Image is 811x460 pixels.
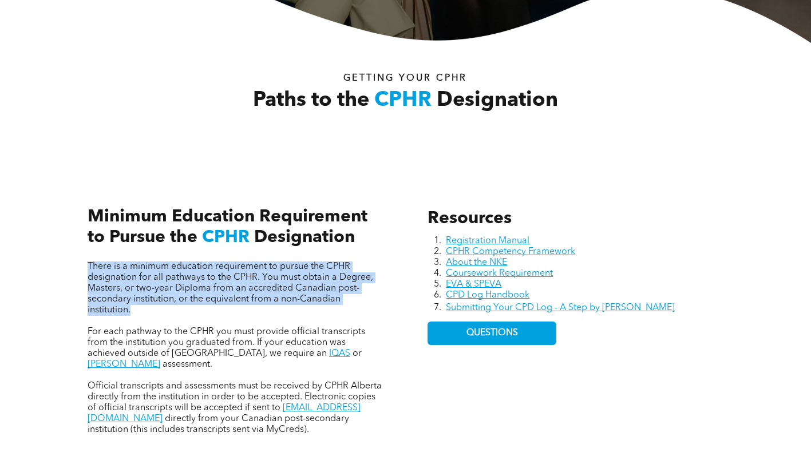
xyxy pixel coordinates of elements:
[446,303,675,312] a: Submitting Your CPD Log - A Step by [PERSON_NAME]
[88,382,382,413] span: Official transcripts and assessments must be received by CPHR Alberta directly from the instituti...
[446,236,529,245] a: Registration Manual
[353,349,362,358] span: or
[446,258,507,267] a: About the NKE
[437,90,558,111] span: Designation
[88,414,349,434] span: directly from your Canadian post-secondary institution (this includes transcripts sent via MyCreds).
[88,262,373,315] span: There is a minimum education requirement to pursue the CPHR designation for all pathways to the C...
[374,90,432,111] span: CPHR
[88,403,361,423] a: [EMAIL_ADDRESS][DOMAIN_NAME]
[446,291,529,300] a: CPD Log Handbook
[163,360,212,369] span: assessment.
[253,90,369,111] span: Paths to the
[254,229,355,246] span: Designation
[343,74,467,83] span: Getting your Cphr
[329,349,350,358] a: IQAS
[446,269,553,278] a: Coursework Requirement
[88,327,365,358] span: For each pathway to the CPHR you must provide official transcripts from the institution you gradu...
[466,328,518,339] span: QUESTIONS
[428,210,512,227] span: Resources
[88,360,160,369] a: [PERSON_NAME]
[428,322,556,345] a: QUESTIONS
[202,229,250,246] span: CPHR
[446,247,575,256] a: CPHR Competency Framework
[446,280,501,289] a: EVA & SPEVA
[88,208,367,246] span: Minimum Education Requirement to Pursue the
